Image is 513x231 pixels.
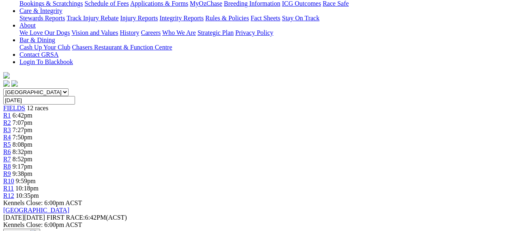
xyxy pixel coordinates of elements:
a: R10 [3,178,14,184]
span: 10:35pm [16,192,39,199]
div: Bar & Dining [19,44,510,51]
a: Fact Sheets [251,15,280,21]
span: 6:42pm [13,112,32,119]
a: R5 [3,141,11,148]
img: logo-grsa-white.png [3,72,10,79]
span: 9:38pm [13,170,32,177]
span: 9:17pm [13,163,32,170]
span: 7:50pm [13,134,32,141]
input: Select date [3,96,75,105]
span: [DATE] [3,214,24,221]
img: facebook.svg [3,80,10,87]
a: R7 [3,156,11,163]
a: Injury Reports [120,15,158,21]
a: R6 [3,148,11,155]
span: Kennels Close: 6:00pm ACST [3,199,82,206]
a: Vision and Values [71,29,118,36]
a: R2 [3,119,11,126]
a: About [19,22,36,29]
a: Stay On Track [282,15,319,21]
a: Contact GRSA [19,51,58,58]
span: 9:59pm [16,178,36,184]
span: 8:32pm [13,148,32,155]
a: Stewards Reports [19,15,65,21]
a: Who We Are [162,29,196,36]
span: FIRST RACE: [47,214,85,221]
span: 7:07pm [13,119,32,126]
span: 6:42PM(ACST) [47,214,127,221]
a: R8 [3,163,11,170]
a: Integrity Reports [159,15,204,21]
span: 7:27pm [13,126,32,133]
a: R3 [3,126,11,133]
div: Kennels Close: 6:00pm ACST [3,221,510,229]
span: [DATE] [3,214,45,221]
a: Privacy Policy [235,29,273,36]
span: 12 races [27,105,48,111]
a: We Love Our Dogs [19,29,70,36]
a: Rules & Policies [205,15,249,21]
div: About [19,29,510,36]
a: Cash Up Your Club [19,44,70,51]
span: 8:52pm [13,156,32,163]
img: twitter.svg [11,80,18,87]
a: Login To Blackbook [19,58,73,65]
a: FIELDS [3,105,25,111]
a: Careers [141,29,161,36]
a: Strategic Plan [197,29,234,36]
a: R1 [3,112,11,119]
a: R4 [3,134,11,141]
a: Bar & Dining [19,36,55,43]
span: 10:18pm [15,185,39,192]
a: History [120,29,139,36]
a: R9 [3,170,11,177]
a: R11 [3,185,14,192]
span: 8:08pm [13,141,32,148]
div: Care & Integrity [19,15,510,22]
a: R12 [3,192,14,199]
a: Care & Integrity [19,7,62,14]
a: Chasers Restaurant & Function Centre [72,44,172,51]
a: [GEOGRAPHIC_DATA] [3,207,69,214]
a: Track Injury Rebate [67,15,118,21]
